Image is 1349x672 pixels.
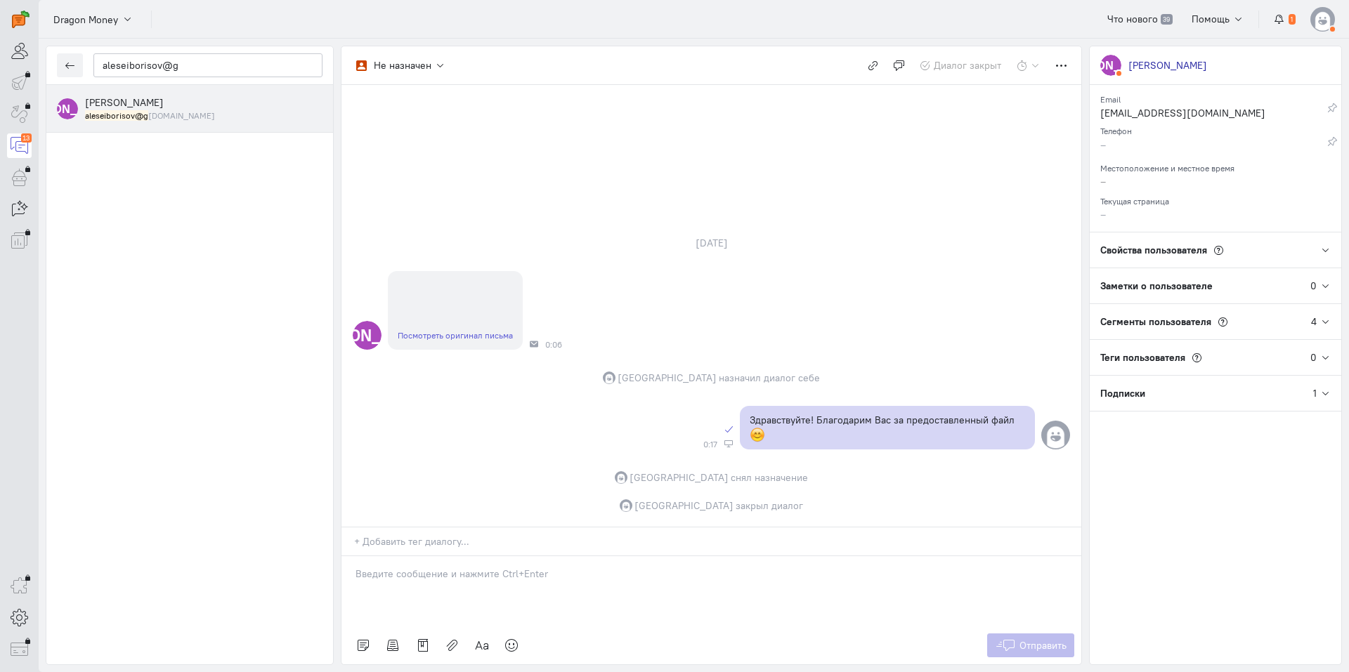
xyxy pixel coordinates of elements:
[1100,208,1106,220] span: –
[1100,351,1185,364] span: Теги пользователя
[545,340,562,350] span: 0:06
[1289,14,1296,25] span: 1
[1100,175,1106,187] span: –
[634,499,734,513] span: [GEOGRAPHIC_DATA]
[85,110,148,121] mark: aleseiborisov@g
[1310,279,1317,293] div: 0
[1128,58,1207,72] div: [PERSON_NAME]
[398,330,513,341] a: Посмотреть оригинал письма
[21,101,114,116] text: [PERSON_NAME]
[374,58,431,72] div: Не назначен
[1100,315,1211,328] span: Сегменты пользователя
[348,53,453,77] button: Не назначен
[1064,58,1157,72] text: [PERSON_NAME]
[724,440,733,448] div: Веб-панель
[1311,315,1317,329] div: 4
[85,110,215,121] small: aleseiborisov@gmail.com
[934,59,1001,72] span: Диалог закрыт
[618,371,717,385] span: [GEOGRAPHIC_DATA]
[1100,159,1331,174] div: Местоположение и местное время
[93,53,322,77] input: Поиск по имени, почте, телефону
[21,133,32,143] div: 13
[912,53,1010,77] button: Диалог закрыт
[1100,244,1207,256] span: Свойства пользователя
[1090,376,1313,411] div: Подписки
[1192,13,1230,25] span: Помощь
[1184,7,1252,31] button: Помощь
[1090,268,1310,303] div: Заметки о пользователе
[530,340,538,348] div: Почта
[750,413,1025,443] p: Здравствуйте! Благодарим Вас за предоставленный файл
[1100,138,1327,155] div: –
[736,499,803,513] span: закрыл диалог
[630,470,729,485] span: [GEOGRAPHIC_DATA]
[750,427,765,442] span: :blush:
[12,11,30,28] img: carrot-quest.svg
[1100,7,1180,31] a: Что нового 39
[7,133,32,158] a: 13
[1100,106,1327,124] div: [EMAIL_ADDRESS][DOMAIN_NAME]
[1310,7,1335,32] img: default-v4.png
[731,470,808,485] span: снял назначение
[46,6,141,32] button: Dragon Money
[1019,639,1067,652] span: Отправить
[53,13,118,27] span: Dragon Money
[703,440,717,449] span: 0:17
[1100,122,1132,136] small: Телефон
[1107,13,1158,25] span: Что нового
[719,371,820,385] span: назначил диалог себе
[987,633,1075,657] button: Отправить
[1310,350,1317,364] div: 0
[85,96,164,109] span: Алексей Борисов
[680,233,743,253] div: [DATE]
[1161,14,1173,25] span: 39
[1313,386,1317,400] div: 1
[304,324,431,345] text: [PERSON_NAME]
[1100,91,1121,105] small: Email
[1100,192,1331,207] div: Текущая страница
[1266,7,1303,31] button: 1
